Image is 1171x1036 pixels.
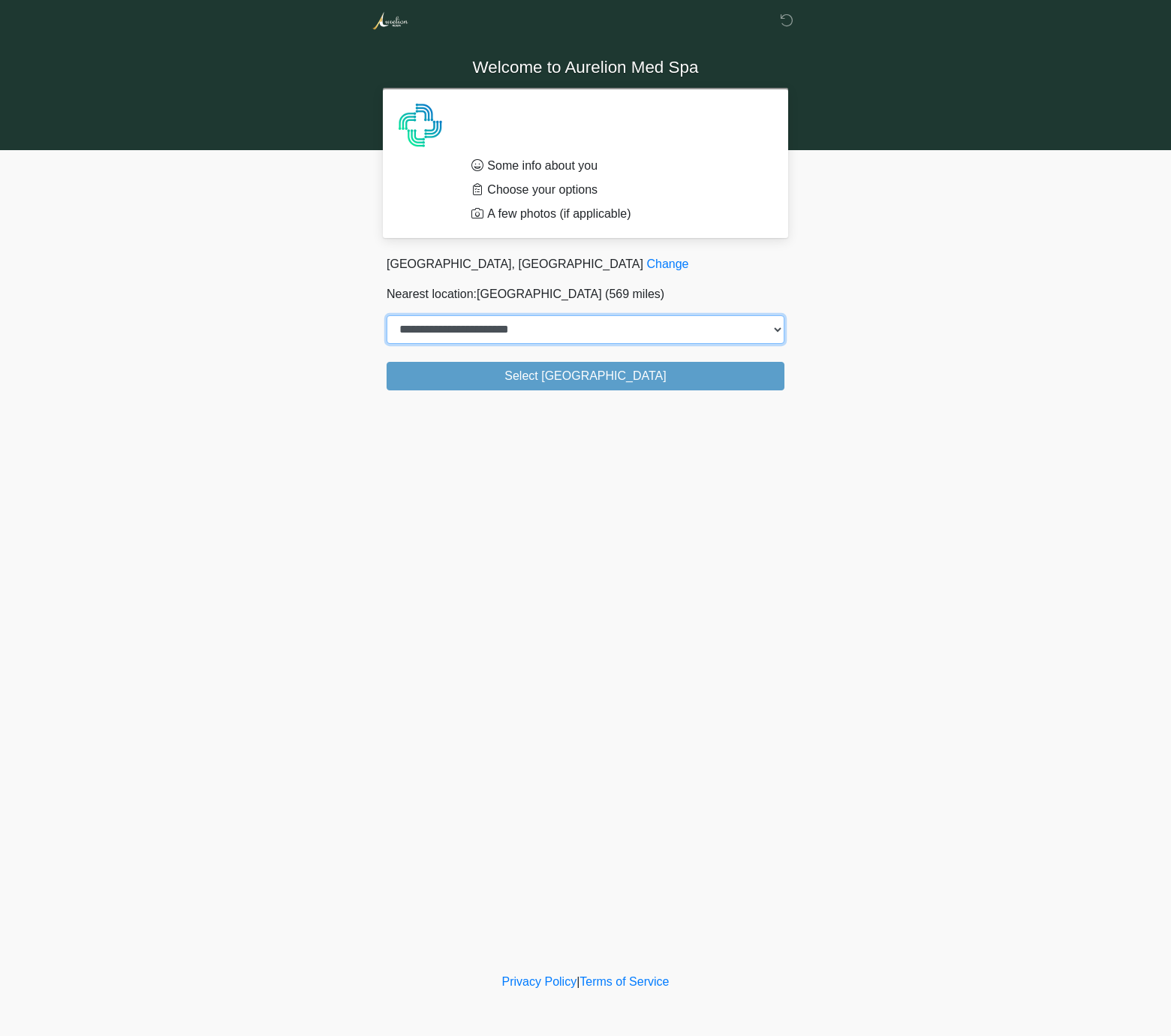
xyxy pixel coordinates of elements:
li: Some info about you [471,157,762,175]
button: Select [GEOGRAPHIC_DATA] [387,362,784,390]
span: (569 miles) [605,288,664,300]
li: Choose your options [471,181,762,199]
span: [GEOGRAPHIC_DATA], [GEOGRAPHIC_DATA] [387,257,643,270]
p: Nearest location: [387,285,784,303]
li: A few photos (if applicable) [471,205,762,223]
h1: Welcome to Aurelion Med Spa [375,54,796,82]
img: Agent Avatar [398,103,443,148]
a: | [576,975,579,988]
a: Change [646,257,688,270]
span: [GEOGRAPHIC_DATA] [477,288,602,300]
a: Terms of Service [579,975,669,988]
img: Aurelion Med Spa Logo [372,11,408,30]
a: Privacy Policy [502,975,577,988]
